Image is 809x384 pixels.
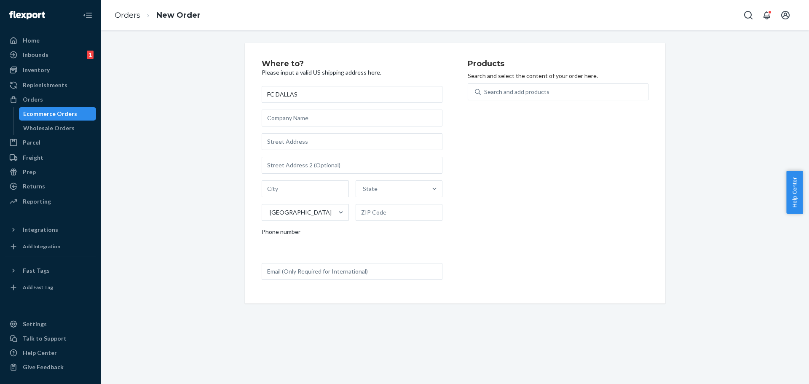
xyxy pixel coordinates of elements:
h2: Products [468,60,648,68]
button: Fast Tags [5,264,96,277]
input: City [262,180,349,197]
div: Inventory [23,66,50,74]
button: Integrations [5,223,96,236]
input: Street Address [262,133,442,150]
button: Open Search Box [740,7,757,24]
a: Reporting [5,195,96,208]
div: Settings [23,320,47,328]
div: Fast Tags [23,266,50,275]
button: Help Center [786,171,803,214]
button: Open account menu [777,7,794,24]
div: Prep [23,168,36,176]
a: Wholesale Orders [19,121,96,135]
p: Please input a valid US shipping address here. [262,68,442,77]
a: Orders [115,11,140,20]
ol: breadcrumbs [108,3,207,28]
div: 1 [87,51,94,59]
input: First & Last Name [262,86,442,103]
h2: Where to? [262,60,442,68]
div: Home [23,36,40,45]
a: Add Fast Tag [5,281,96,294]
div: Wholesale Orders [23,124,75,132]
div: State [363,185,378,193]
div: Parcel [23,138,40,147]
a: Inventory [5,63,96,77]
a: Talk to Support [5,332,96,345]
input: Company Name [262,110,442,126]
button: Give Feedback [5,360,96,374]
button: Open notifications [758,7,775,24]
a: Inbounds1 [5,48,96,62]
div: Help Center [23,349,57,357]
a: Orders [5,93,96,106]
div: Inbounds [23,51,48,59]
a: Prep [5,165,96,179]
button: Close Navigation [79,7,96,24]
span: Phone number [262,228,300,239]
div: Orders [23,95,43,104]
div: Replenishments [23,81,67,89]
a: Home [5,34,96,47]
div: Give Feedback [23,363,64,371]
a: Add Integration [5,240,96,253]
div: Reporting [23,197,51,206]
div: Search and add products [484,88,549,96]
div: Add Fast Tag [23,284,53,291]
input: ZIP Code [356,204,443,221]
input: [GEOGRAPHIC_DATA] [269,208,270,217]
div: Talk to Support [23,334,67,343]
div: Add Integration [23,243,60,250]
a: Freight [5,151,96,164]
div: Returns [23,182,45,191]
a: Replenishments [5,78,96,92]
div: Ecommerce Orders [23,110,77,118]
img: Flexport logo [9,11,45,19]
div: Integrations [23,226,58,234]
a: Settings [5,317,96,331]
input: Email (Only Required for International) [262,263,442,280]
a: Ecommerce Orders [19,107,96,121]
input: Street Address 2 (Optional) [262,157,442,174]
div: [GEOGRAPHIC_DATA] [270,208,332,217]
a: Help Center [5,346,96,360]
div: Freight [23,153,43,162]
a: Returns [5,180,96,193]
a: Parcel [5,136,96,149]
p: Search and select the content of your order here. [468,72,648,80]
a: New Order [156,11,201,20]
